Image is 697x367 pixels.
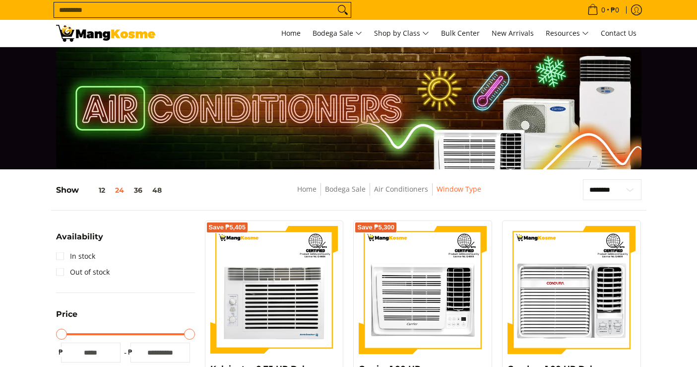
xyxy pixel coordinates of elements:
img: Carrier 1.00 HP Remote Window-Type Compact Inverter Air Conditioner (Premium) [359,226,487,354]
span: Bulk Center [441,28,480,38]
img: Bodega Sale Aircon l Mang Kosme: Home Appliances Warehouse Sale Window Type [56,25,155,42]
span: 0 [600,6,607,13]
span: • [584,4,622,15]
a: Bodega Sale [308,20,367,47]
span: ₱0 [609,6,621,13]
span: New Arrivals [492,28,534,38]
nav: Breadcrumbs [229,183,549,206]
a: Contact Us [596,20,641,47]
span: ₱ [126,347,135,357]
a: Home [297,184,317,194]
span: Save ₱5,300 [357,224,394,230]
button: 36 [129,186,147,194]
span: Contact Us [601,28,636,38]
h5: Show [56,185,167,195]
button: 24 [110,186,129,194]
summary: Open [56,310,77,326]
a: Resources [541,20,594,47]
span: Save ₱5,405 [209,224,246,230]
summary: Open [56,233,103,248]
span: Availability [56,233,103,241]
button: 48 [147,186,167,194]
span: Shop by Class [374,27,429,40]
img: Kelvinator 0.75 HP Deluxe Eco, Window-Type Air Conditioner (Class A) [210,226,338,354]
button: Search [335,2,351,17]
img: Condura 1.00 HP Deluxe 6X Series, Window-Type Air Conditioner (Premium) [507,226,635,354]
a: Home [276,20,306,47]
span: Window Type [437,183,481,196]
span: Bodega Sale [313,27,362,40]
span: Resources [546,27,589,40]
span: ₱ [56,347,66,357]
button: 12 [79,186,110,194]
span: Price [56,310,77,318]
a: New Arrivals [487,20,539,47]
a: Bulk Center [436,20,485,47]
a: Shop by Class [369,20,434,47]
span: Home [281,28,301,38]
a: Out of stock [56,264,110,280]
a: Air Conditioners [374,184,428,194]
a: Bodega Sale [325,184,366,194]
a: In stock [56,248,95,264]
nav: Main Menu [165,20,641,47]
